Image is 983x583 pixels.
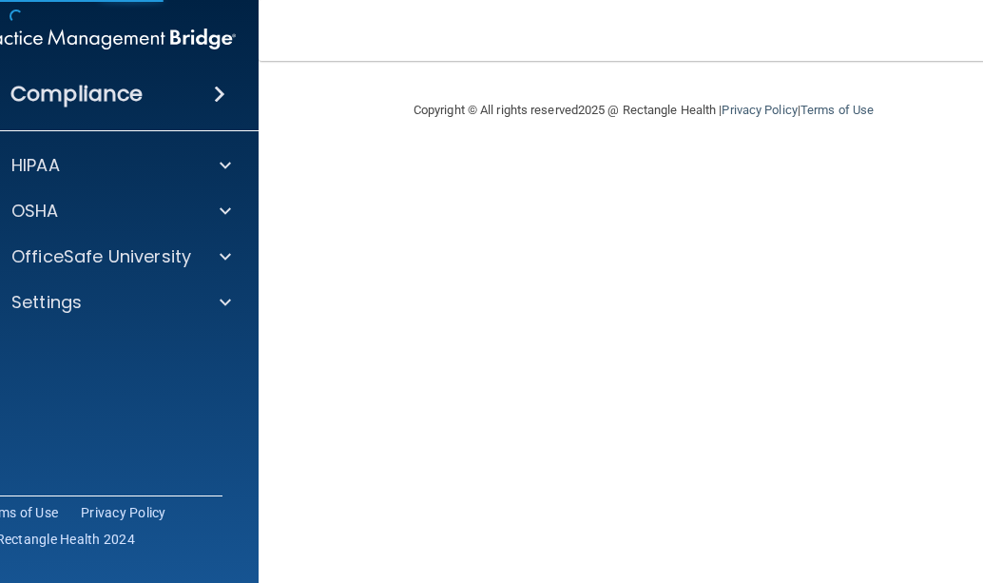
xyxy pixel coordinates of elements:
a: Terms of Use [800,103,874,117]
p: OfficeSafe University [11,245,191,268]
p: Settings [11,291,82,314]
h4: Compliance [10,81,143,107]
p: HIPAA [11,154,60,177]
p: OSHA [11,200,59,223]
a: Privacy Policy [81,503,166,522]
a: Privacy Policy [722,103,797,117]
